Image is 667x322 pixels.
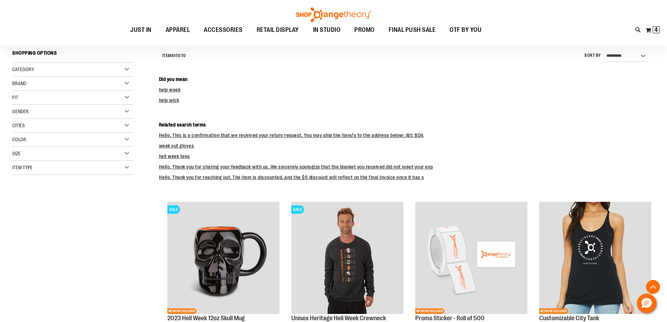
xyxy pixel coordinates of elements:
span: Category [12,67,34,72]
a: Product image for Customizable City TankNETWORK EXCLUSIVE [539,202,651,315]
button: Hello, have a question? Let’s chat. [637,294,656,313]
a: IN STUDIO [306,22,348,38]
a: PROMO [347,22,382,38]
dt: Related search terms [159,121,655,128]
button: Back To Top [646,280,660,294]
span: Size [12,151,21,156]
a: Hello, Thank you for sharing your feedback with us. We sincerely apologize that the blanket you r... [159,164,433,170]
dt: Did you mean [159,76,655,83]
a: week out gloves [159,143,194,149]
a: RETAIL DISPLAY [250,22,306,38]
span: NETWORK EXCLUSIVE [167,308,196,314]
span: Gender [12,109,29,114]
span: NETWORK EXCLUSIVE [539,308,568,314]
span: Fit [12,95,18,100]
img: Product image for Unisex Heritage Hell Week Crewneck Sweatshirt [291,202,403,314]
img: Product image for Customizable City Tank [539,202,651,314]
span: Cities [12,123,25,128]
a: ACCESSORIES [197,22,250,38]
a: 2023 Hell Week 12oz Skull Mug [167,315,245,322]
span: NETWORK EXCLUSIVE [415,308,444,314]
a: Product image for Unisex Heritage Hell Week Crewneck SweatshirtSALE [291,202,403,315]
label: Sort By [584,53,601,59]
img: Product image for Hell Week 12oz Skull Mug [167,202,279,314]
span: 4 [654,26,658,33]
span: Brand [12,81,26,86]
a: help wick [159,97,179,103]
span: Color [12,137,26,142]
span: IN STUDIO [313,22,341,38]
a: Hello, Thank you for reaching out. The item is discounted, and the $5 discount will reflect on th... [159,174,424,180]
span: ACCESSORIES [204,22,243,38]
span: OTF BY YOU [450,22,481,38]
strong: Shopping Options [12,47,133,63]
a: APPAREL [159,22,197,38]
span: APPAREL [166,22,190,38]
span: 70 [181,53,186,58]
a: Customizable City Tank [539,315,599,322]
span: FINAL PUSH SALE [389,22,436,38]
span: 1 [174,53,176,58]
span: RETAIL DISPLAY [257,22,299,38]
span: SALE [291,205,304,214]
a: Promo Sticker - Roll of 500NETWORK EXCLUSIVE [415,202,527,315]
a: Promo Sticker - Roll of 500 [415,315,485,322]
h2: Items to [162,50,186,61]
a: help week [159,87,181,93]
a: JUST IN [123,22,159,38]
img: Shop Orangetheory [295,7,372,22]
img: Promo Sticker - Roll of 500 [415,202,527,314]
a: hell week tees [159,153,190,159]
span: Item Type [12,165,33,170]
span: JUST IN [130,22,152,38]
a: OTF BY YOU [443,22,488,38]
a: Product image for Hell Week 12oz Skull MugSALENETWORK EXCLUSIVE [167,202,279,315]
a: FINAL PUSH SALE [382,22,443,38]
a: Hello, This is a confirmation that we received your return request. You may ship the item/s to th... [159,132,424,138]
span: PROMO [354,22,375,38]
span: SALE [167,205,180,214]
